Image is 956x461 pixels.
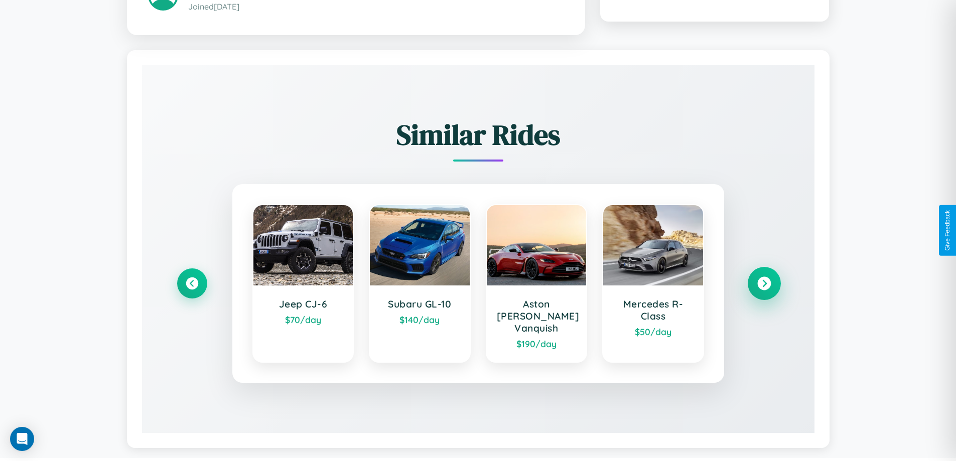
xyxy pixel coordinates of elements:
div: $ 70 /day [263,314,343,325]
a: Aston [PERSON_NAME] Vanquish$190/day [486,204,588,363]
div: $ 140 /day [380,314,460,325]
div: Open Intercom Messenger [10,427,34,451]
div: $ 50 /day [613,326,693,337]
h2: Similar Rides [177,115,779,154]
h3: Aston [PERSON_NAME] Vanquish [497,298,577,334]
h3: Subaru GL-10 [380,298,460,310]
h3: Jeep CJ-6 [263,298,343,310]
a: Jeep CJ-6$70/day [252,204,354,363]
div: $ 190 /day [497,338,577,349]
h3: Mercedes R-Class [613,298,693,322]
a: Mercedes R-Class$50/day [602,204,704,363]
a: Subaru GL-10$140/day [369,204,471,363]
div: Give Feedback [944,210,951,251]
